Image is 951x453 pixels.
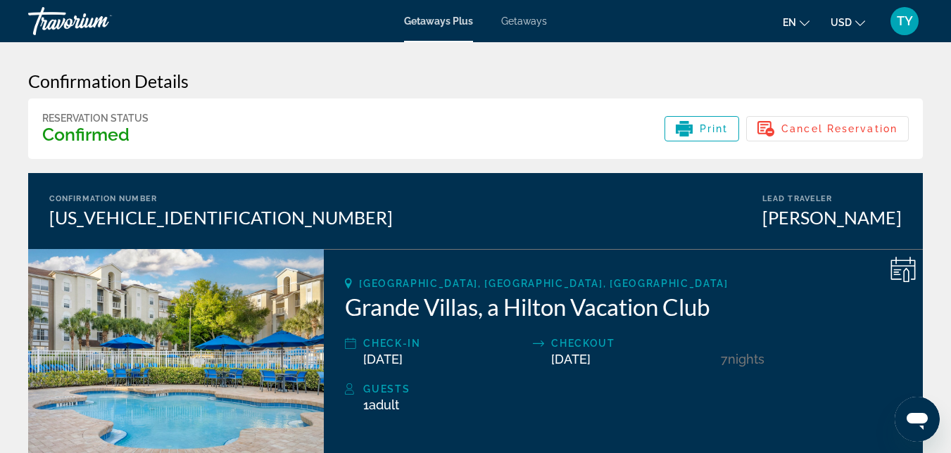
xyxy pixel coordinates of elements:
[501,15,547,27] a: Getaways
[345,293,902,321] h2: Grande Villas, a Hilton Vacation Club
[831,17,852,28] span: USD
[363,397,399,412] span: 1
[762,194,902,203] div: Lead Traveler
[363,381,902,397] div: Guests
[551,335,714,352] div: Checkout
[783,17,796,28] span: en
[404,15,473,27] a: Getaways Plus
[783,12,810,32] button: Change language
[49,207,393,228] div: [US_VEHICLE_IDENTIFICATION_NUMBER]
[551,352,591,366] span: [DATE]
[42,113,149,124] div: Reservation Status
[746,119,909,134] a: Cancel Reservation
[665,116,740,141] button: Print
[831,12,865,32] button: Change currency
[363,352,403,366] span: [DATE]
[781,123,898,134] span: Cancel Reservation
[28,70,923,91] h3: Confirmation Details
[369,397,399,412] span: Adult
[363,335,526,352] div: Check-In
[728,352,764,366] span: Nights
[762,207,902,228] div: [PERSON_NAME]
[886,6,923,36] button: User Menu
[746,116,909,141] button: Cancel Reservation
[28,3,169,39] a: Travorium
[897,14,913,28] span: TY
[49,194,393,203] div: Confirmation Number
[721,352,728,366] span: 7
[895,397,940,442] iframe: Button to launch messaging window
[359,278,728,289] span: [GEOGRAPHIC_DATA], [GEOGRAPHIC_DATA], [GEOGRAPHIC_DATA]
[42,124,149,145] h3: Confirmed
[700,123,729,134] span: Print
